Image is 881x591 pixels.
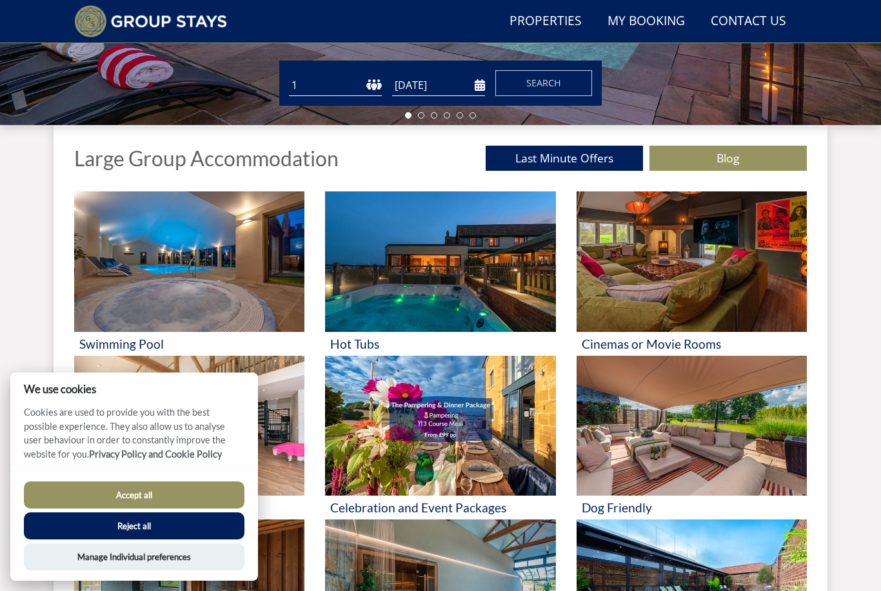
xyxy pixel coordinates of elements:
p: Cookies are used to provide you with the best possible experience. They also allow us to analyse ... [10,405,258,470]
h1: Large Group Accommodation [74,147,339,170]
a: 'Cinemas or Movie Rooms' - Large Group Accommodation Holiday Ideas Cinemas or Movie Rooms [577,191,807,356]
a: Blog [649,146,807,171]
a: Properties [504,7,587,36]
img: 'Celebration and Event Packages' - Large Group Accommodation Holiday Ideas [325,356,555,496]
a: 'Celebration and Event Packages' - Large Group Accommodation Holiday Ideas Celebration and Event ... [325,356,555,520]
button: Manage Individual preferences [24,543,244,570]
a: Privacy Policy and Cookie Policy [89,449,222,460]
img: Group Stays [74,5,227,37]
h2: We use cookies [10,383,258,395]
a: My Booking [602,7,690,36]
span: Search [526,77,561,89]
img: 'Hot Tubs' - Large Group Accommodation Holiday Ideas [325,191,555,332]
h3: Dog Friendly [582,501,802,514]
a: Last Minute Offers [486,146,643,171]
h3: Swimming Pool [79,337,299,351]
img: 'Games Rooms' - Large Group Accommodation Holiday Ideas [74,356,304,496]
img: 'Dog Friendly' - Large Group Accommodation Holiday Ideas [577,356,807,496]
button: Search [495,70,592,96]
h3: Celebration and Event Packages [330,501,550,514]
a: 'Hot Tubs' - Large Group Accommodation Holiday Ideas Hot Tubs [325,191,555,356]
h3: Hot Tubs [330,337,550,351]
button: Accept all [24,481,244,509]
input: Arrival Date [392,75,485,96]
h3: Cinemas or Movie Rooms [582,337,802,351]
button: Reject all [24,512,244,539]
img: 'Cinemas or Movie Rooms' - Large Group Accommodation Holiday Ideas [577,191,807,332]
a: 'Dog Friendly' - Large Group Accommodation Holiday Ideas Dog Friendly [577,356,807,520]
a: 'Games Rooms' - Large Group Accommodation Holiday Ideas Games Rooms [74,356,304,520]
img: 'Swimming Pool' - Large Group Accommodation Holiday Ideas [74,191,304,332]
a: 'Swimming Pool' - Large Group Accommodation Holiday Ideas Swimming Pool [74,191,304,356]
a: Contact Us [706,7,791,36]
